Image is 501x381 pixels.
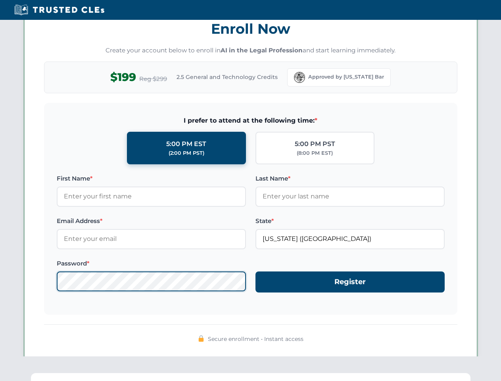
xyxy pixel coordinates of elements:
[255,271,445,292] button: Register
[255,174,445,183] label: Last Name
[169,149,204,157] div: (2:00 PM PST)
[110,68,136,86] span: $199
[177,73,278,81] span: 2.5 General and Technology Credits
[44,16,457,41] h3: Enroll Now
[221,46,303,54] strong: AI in the Legal Profession
[208,335,303,343] span: Secure enrollment • Instant access
[139,74,167,84] span: Reg $299
[12,4,107,16] img: Trusted CLEs
[57,216,246,226] label: Email Address
[166,139,206,149] div: 5:00 PM EST
[255,187,445,206] input: Enter your last name
[295,139,335,149] div: 5:00 PM PST
[57,259,246,268] label: Password
[308,73,384,81] span: Approved by [US_STATE] Bar
[297,149,333,157] div: (8:00 PM EST)
[57,115,445,126] span: I prefer to attend at the following time:
[294,72,305,83] img: Florida Bar
[44,46,457,55] p: Create your account below to enroll in and start learning immediately.
[57,174,246,183] label: First Name
[57,229,246,249] input: Enter your email
[255,216,445,226] label: State
[57,187,246,206] input: Enter your first name
[255,229,445,249] input: Florida (FL)
[198,335,204,342] img: 🔒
